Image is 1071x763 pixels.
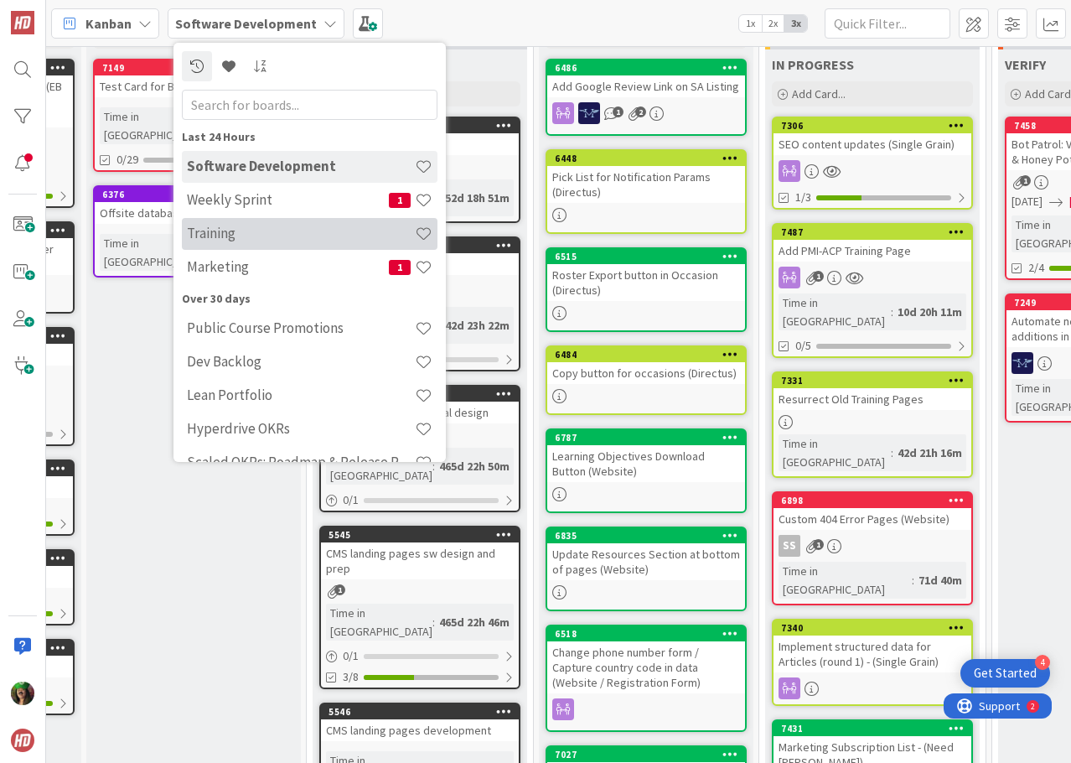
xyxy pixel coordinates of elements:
[116,151,138,169] span: 0/29
[773,493,971,508] div: 6898
[87,7,91,20] div: 2
[547,445,745,482] div: Learning Objectives Download Button (Website)
[547,347,745,362] div: 6484
[547,747,745,762] div: 7027
[95,75,292,97] div: Test Card for Bug
[11,682,34,705] img: SL
[795,337,811,355] span: 0/5
[343,491,359,509] span: 0 / 1
[441,189,514,207] div: 52d 18h 51m
[102,189,292,200] div: 6376
[1020,175,1031,186] span: 1
[1035,655,1050,670] div: 4
[781,723,971,734] div: 7431
[182,128,437,146] div: Last 24 Hours
[435,457,514,475] div: 465d 22h 50m
[547,60,745,97] div: 6486Add Google Review Link on SA Listing
[182,290,437,308] div: Over 30 days
[773,535,971,557] div: SS
[102,62,292,74] div: 7149
[773,118,971,155] div: 7306SEO content updates (Single Grain)
[547,264,745,301] div: Roster Export button in Occasion (Directus)
[779,434,891,471] div: Time in [GEOGRAPHIC_DATA]
[187,225,415,241] h4: Training
[95,60,292,97] div: 7149Test Card for Bug
[547,166,745,203] div: Pick List for Notification Params (Directus)
[334,584,345,595] span: 1
[555,349,745,361] div: 6484
[1011,193,1043,210] span: [DATE]
[100,234,212,271] div: Time in [GEOGRAPHIC_DATA]
[773,636,971,672] div: Implement structured data for Articles (round 1) - (Single Grain)
[321,542,519,579] div: CMS landing pages sw design and prep
[1011,352,1033,374] img: MH
[781,120,971,132] div: 7306
[779,293,891,330] div: Time in [GEOGRAPHIC_DATA]
[435,316,514,335] div: 342d 23h 22m
[773,493,971,530] div: 6898Custom 404 Error Pages (Website)
[11,11,34,34] img: Visit kanbanzone.com
[187,191,389,208] h4: Weekly Sprint
[95,187,292,202] div: 6376
[555,153,745,164] div: 6448
[1028,259,1044,277] span: 2/4
[547,641,745,693] div: Change phone number form / Capture country code in data (Website / Registration Form)
[389,260,411,275] span: 1
[547,249,745,301] div: 6515Roster Export button in Occasion (Directus)
[321,646,519,667] div: 0/1
[329,706,519,718] div: 5546
[792,86,846,101] span: Add Card...
[329,529,519,541] div: 5545
[100,107,212,144] div: Time in [GEOGRAPHIC_DATA]
[321,490,519,511] div: 0/1
[773,118,971,133] div: 7306
[974,665,1037,682] div: Get Started
[321,719,519,741] div: CMS landing pages development
[432,457,435,475] span: :
[187,353,415,370] h4: Dev Backlog
[547,75,745,97] div: Add Google Review Link on SA Listing
[547,249,745,264] div: 6515
[321,704,519,741] div: 5546CMS landing pages development
[321,527,519,542] div: 5545
[781,226,971,238] div: 7487
[343,647,359,665] span: 0 / 1
[825,8,950,39] input: Quick Filter...
[555,628,745,640] div: 6518
[343,668,359,686] span: 3/8
[547,102,745,124] div: MH
[773,225,971,240] div: 7487
[813,539,824,550] span: 1
[182,90,437,120] input: Search for boards...
[547,60,745,75] div: 6486
[35,3,76,23] span: Support
[85,13,132,34] span: Kanban
[95,60,292,75] div: 7149
[95,187,292,224] div: 6376Offsite database backups
[547,430,745,482] div: 6787Learning Objectives Download Button (Website)
[547,626,745,641] div: 6518
[635,106,646,117] span: 2
[187,454,415,470] h4: Scaled OKRs: Roadmap & Release Plan
[187,319,415,336] h4: Public Course Promotions
[773,225,971,262] div: 7487Add PMI-ACP Training Page
[1005,56,1046,73] span: VERIFY
[547,528,745,580] div: 6835Update Resources Section at bottom of pages (Website)
[547,626,745,693] div: 6518Change phone number form / Capture country code in data (Website / Registration Form)
[773,240,971,262] div: Add PMI-ACP Training Page
[555,432,745,444] div: 6787
[187,387,415,403] h4: Lean Portfolio
[773,388,971,410] div: Resurrect Old Training Pages
[613,106,623,117] span: 1
[555,62,745,74] div: 6486
[960,659,1050,688] div: Open Get Started checklist, remaining modules: 4
[891,444,893,462] span: :
[578,102,600,124] img: MH
[784,15,807,32] span: 3x
[95,202,292,224] div: Offsite database backups
[555,530,745,542] div: 6835
[779,535,800,557] div: SS
[893,303,966,321] div: 10d 20h 11m
[772,56,854,73] span: IN PROGRESS
[435,613,514,631] div: 465d 22h 46m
